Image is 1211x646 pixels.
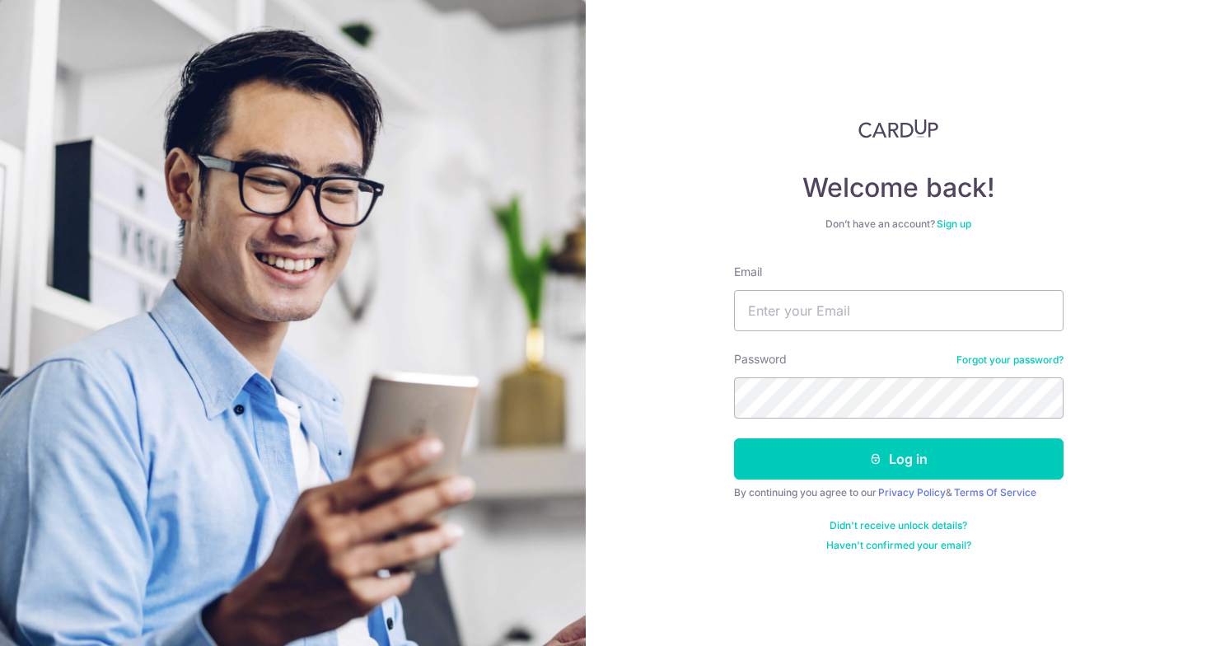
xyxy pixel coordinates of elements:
label: Email [734,264,762,280]
button: Log in [734,438,1064,480]
a: Sign up [937,218,971,230]
label: Password [734,351,787,367]
div: Don’t have an account? [734,218,1064,231]
a: Haven't confirmed your email? [826,539,971,552]
img: CardUp Logo [858,119,939,138]
a: Privacy Policy [878,486,946,499]
h4: Welcome back! [734,171,1064,204]
a: Didn't receive unlock details? [830,519,967,532]
input: Enter your Email [734,290,1064,331]
a: Forgot your password? [956,353,1064,367]
a: Terms Of Service [954,486,1036,499]
div: By continuing you agree to our & [734,486,1064,499]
